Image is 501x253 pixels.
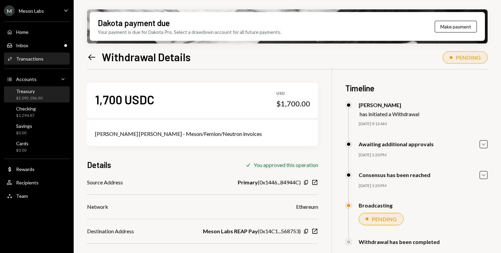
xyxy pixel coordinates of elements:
[4,73,70,85] a: Accounts
[4,104,70,120] a: Checking$1,294.87
[359,239,440,245] div: Withdrawal has been completed
[4,26,70,38] a: Home
[16,56,44,62] div: Transactions
[456,54,481,61] div: PENDING
[359,121,488,127] div: [DATE] 9:13 AM
[98,28,281,35] div: Your payment is due for Dakota Pro. Select a drawdown account for all future payments.
[16,180,39,185] div: Recipients
[102,50,191,64] h1: Withdrawal Details
[16,141,28,146] div: Cards
[87,159,111,170] h3: Details
[16,29,28,35] div: Home
[4,121,70,137] a: Savings$0.00
[254,162,318,168] div: You approved this operation
[238,178,301,186] div: ( 0x1446...84944C )
[359,102,419,108] div: [PERSON_NAME]
[360,111,419,117] div: has initiated a Withdrawal
[359,202,392,208] div: Broadcasting
[4,5,15,16] div: M
[95,92,154,107] div: 1,700 USDC
[435,21,477,32] button: Make payment
[4,86,70,102] a: Treasury$2,092,186.30
[372,216,397,222] div: PENDING
[95,130,310,138] div: [PERSON_NAME] [PERSON_NAME] - Meson/Femion/Neutron invoices
[359,152,488,158] div: [DATE] 1:20 PM
[4,39,70,51] a: Inbox
[16,43,28,48] div: Inbox
[98,17,170,28] div: Dakota payment due
[19,8,44,14] div: Meson Labs
[276,99,310,108] div: $1,700.00
[4,53,70,65] a: Transactions
[16,148,28,153] div: $0.00
[16,88,43,94] div: Treasury
[16,113,36,118] div: $1,294.87
[238,178,258,186] b: Primary
[16,123,32,129] div: Savings
[16,106,36,111] div: Checking
[4,190,70,202] a: Team
[16,193,28,199] div: Team
[16,76,37,82] div: Accounts
[203,227,258,235] b: Meson Labs REAP Pay
[4,139,70,155] a: Cards$0.00
[359,141,434,147] div: Awaiting additional approvals
[296,203,318,211] div: Ethereum
[359,183,488,189] div: [DATE] 1:20 PM
[87,227,134,235] div: Destination Address
[16,166,34,172] div: Rewards
[16,95,43,101] div: $2,092,186.30
[16,130,32,136] div: $0.00
[87,178,123,186] div: Source Address
[87,203,108,211] div: Network
[345,83,488,94] h3: Timeline
[203,227,301,235] div: ( 0x14C1...568753 )
[4,163,70,175] a: Rewards
[4,176,70,188] a: Recipients
[276,91,310,96] div: USD
[359,172,430,178] div: Consensus has been reached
